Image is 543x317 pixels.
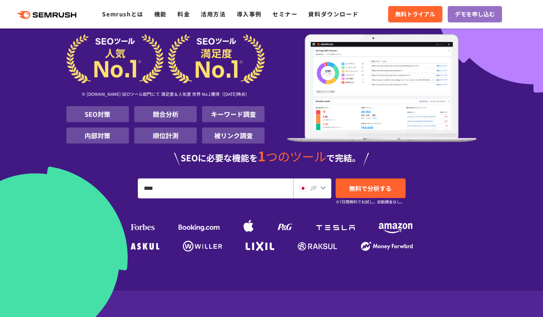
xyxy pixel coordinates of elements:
[134,128,197,144] li: 順位計測
[455,10,495,19] span: デモを申し込む
[349,184,392,193] span: 無料で分析する
[258,146,266,165] span: 1
[326,151,361,164] span: で完結。
[336,198,404,205] small: ※7日間無料でお試し。自動課金なし。
[336,178,406,198] a: 無料で分析する
[202,128,265,144] li: 被リンク調査
[388,6,442,22] a: 無料トライアル
[102,10,143,18] a: Semrushとは
[237,10,262,18] a: 導入事例
[266,147,326,165] span: つのツール
[202,106,265,122] li: キーワード調査
[201,10,226,18] a: 活用方法
[66,128,129,144] li: 内部対策
[66,106,129,122] li: SEO対策
[395,10,435,19] span: 無料トライアル
[154,10,167,18] a: 機能
[272,10,297,18] a: セミナー
[66,149,477,166] div: SEOに必要な機能を
[310,183,317,192] span: JP
[138,179,293,198] input: URL、キーワードを入力してください
[134,106,197,122] li: 競合分析
[66,83,265,106] div: ※ [DOMAIN_NAME] SEOツール部門にて 満足度＆人気度 世界 No.1獲得（[DATE]時点）
[308,10,358,18] a: 資料ダウンロード
[448,6,502,22] a: デモを申し込む
[177,10,190,18] a: 料金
